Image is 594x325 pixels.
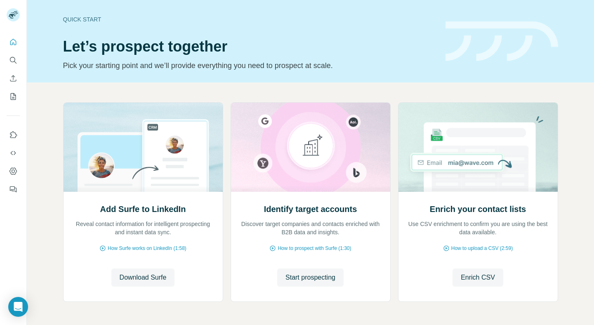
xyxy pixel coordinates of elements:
[461,273,495,283] span: Enrich CSV
[398,103,558,192] img: Enrich your contact lists
[451,245,513,252] span: How to upload a CSV (2:59)
[430,203,526,215] h2: Enrich your contact lists
[111,268,175,287] button: Download Surfe
[7,146,20,160] button: Use Surfe API
[407,220,549,236] p: Use CSV enrichment to confirm you are using the best data available.
[7,53,20,68] button: Search
[120,273,167,283] span: Download Surfe
[453,268,503,287] button: Enrich CSV
[63,103,223,192] img: Add Surfe to LinkedIn
[8,297,28,317] div: Open Intercom Messenger
[239,220,382,236] p: Discover target companies and contacts enriched with B2B data and insights.
[285,273,335,283] span: Start prospecting
[231,103,391,192] img: Identify target accounts
[277,268,344,287] button: Start prospecting
[7,182,20,197] button: Feedback
[7,89,20,104] button: My lists
[278,245,351,252] span: How to prospect with Surfe (1:30)
[264,203,357,215] h2: Identify target accounts
[7,71,20,86] button: Enrich CSV
[108,245,186,252] span: How Surfe works on LinkedIn (1:58)
[100,203,186,215] h2: Add Surfe to LinkedIn
[7,127,20,142] button: Use Surfe on LinkedIn
[7,164,20,179] button: Dashboard
[63,38,436,55] h1: Let’s prospect together
[445,21,558,61] img: banner
[72,220,214,236] p: Reveal contact information for intelligent prospecting and instant data sync.
[63,60,436,71] p: Pick your starting point and we’ll provide everything you need to prospect at scale.
[63,15,436,24] div: Quick start
[7,35,20,49] button: Quick start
